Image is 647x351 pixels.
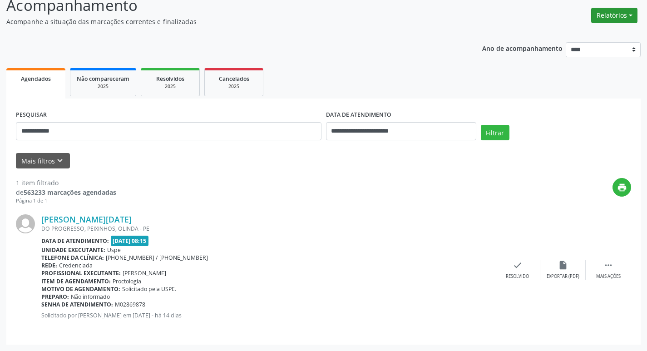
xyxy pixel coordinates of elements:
div: 2025 [148,83,193,90]
span: Proctologia [113,277,141,285]
img: img [16,214,35,233]
div: Página 1 de 1 [16,197,116,205]
span: Não informado [71,293,110,301]
span: Resolvidos [156,75,184,83]
span: Credenciada [59,262,93,269]
p: Ano de acompanhamento [482,42,563,54]
span: M02869878 [115,301,145,308]
button: Relatórios [591,8,637,23]
div: Exportar (PDF) [547,273,579,280]
span: Uspe [107,246,121,254]
a: [PERSON_NAME][DATE] [41,214,132,224]
label: DATA DE ATENDIMENTO [326,108,391,122]
div: de [16,188,116,197]
button: print [612,178,631,197]
span: [PERSON_NAME] [123,269,166,277]
b: Motivo de agendamento: [41,285,120,293]
i:  [603,260,613,270]
b: Profissional executante: [41,269,121,277]
div: 2025 [211,83,257,90]
div: DO PROGRESSO, PEIXINHOS, OLINDA - PE [41,225,495,232]
label: PESQUISAR [16,108,47,122]
i: insert_drive_file [558,260,568,270]
span: Não compareceram [77,75,129,83]
b: Item de agendamento: [41,277,111,285]
i: print [617,183,627,193]
b: Senha de atendimento: [41,301,113,308]
span: [DATE] 08:15 [111,236,149,246]
b: Rede: [41,262,57,269]
i: keyboard_arrow_down [55,156,65,166]
b: Data de atendimento: [41,237,109,245]
button: Mais filtroskeyboard_arrow_down [16,153,70,169]
span: Agendados [21,75,51,83]
div: 2025 [77,83,129,90]
button: Filtrar [481,125,509,140]
span: Solicitado pela USPE. [122,285,176,293]
b: Preparo: [41,293,69,301]
span: Cancelados [219,75,249,83]
p: Acompanhe a situação das marcações correntes e finalizadas [6,17,450,26]
div: Resolvido [506,273,529,280]
b: Telefone da clínica: [41,254,104,262]
div: Mais ações [596,273,621,280]
b: Unidade executante: [41,246,105,254]
div: 1 item filtrado [16,178,116,188]
strong: 563233 marcações agendadas [24,188,116,197]
span: [PHONE_NUMBER] / [PHONE_NUMBER] [106,254,208,262]
i: check [513,260,523,270]
p: Solicitado por [PERSON_NAME] em [DATE] - há 14 dias [41,311,495,319]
